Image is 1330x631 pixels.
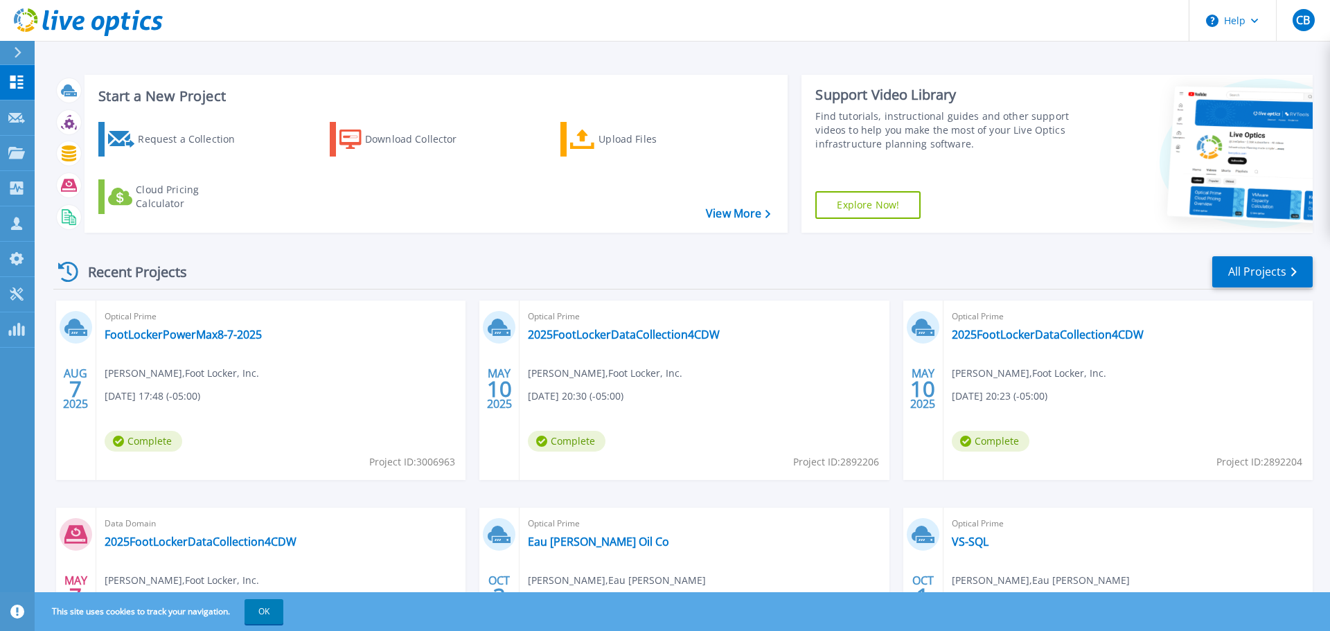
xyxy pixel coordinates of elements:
[486,364,513,414] div: MAY 2025
[528,516,880,531] span: Optical Prime
[369,454,455,470] span: Project ID: 3006963
[952,516,1304,531] span: Optical Prime
[365,125,476,153] div: Download Collector
[952,328,1144,341] a: 2025FootLockerDataCollection4CDW
[528,309,880,324] span: Optical Prime
[916,590,929,602] span: 1
[62,364,89,414] div: AUG 2025
[69,383,82,395] span: 7
[105,309,457,324] span: Optical Prime
[598,125,709,153] div: Upload Files
[245,599,283,624] button: OK
[138,125,249,153] div: Request a Collection
[486,571,513,621] div: OCT 2024
[105,366,259,381] span: [PERSON_NAME] , Foot Locker, Inc.
[952,573,1130,588] span: [PERSON_NAME] , Eau [PERSON_NAME]
[528,366,682,381] span: [PERSON_NAME] , Foot Locker, Inc.
[952,389,1047,404] span: [DATE] 20:23 (-05:00)
[62,571,89,621] div: MAY 2025
[528,328,720,341] a: 2025FootLockerDataCollection4CDW
[105,516,457,531] span: Data Domain
[1216,454,1302,470] span: Project ID: 2892204
[330,122,484,157] a: Download Collector
[98,89,770,104] h3: Start a New Project
[136,183,247,211] div: Cloud Pricing Calculator
[910,571,936,621] div: OCT 2024
[105,573,259,588] span: [PERSON_NAME] , Foot Locker, Inc.
[487,383,512,395] span: 10
[53,255,206,289] div: Recent Projects
[815,86,1076,104] div: Support Video Library
[38,599,283,624] span: This site uses cookies to track your navigation.
[952,535,988,549] a: VS-SQL
[105,431,182,452] span: Complete
[528,573,706,588] span: [PERSON_NAME] , Eau [PERSON_NAME]
[528,431,605,452] span: Complete
[528,389,623,404] span: [DATE] 20:30 (-05:00)
[528,535,669,549] a: Eau [PERSON_NAME] Oil Co
[105,535,296,549] a: 2025FootLockerDataCollection4CDW
[69,590,82,602] span: 7
[952,309,1304,324] span: Optical Prime
[1212,256,1313,287] a: All Projects
[952,431,1029,452] span: Complete
[910,383,935,395] span: 10
[793,454,879,470] span: Project ID: 2892206
[815,109,1076,151] div: Find tutorials, instructional guides and other support videos to help you make the most of your L...
[560,122,715,157] a: Upload Files
[706,207,770,220] a: View More
[952,366,1106,381] span: [PERSON_NAME] , Foot Locker, Inc.
[910,364,936,414] div: MAY 2025
[105,389,200,404] span: [DATE] 17:48 (-05:00)
[815,191,921,219] a: Explore Now!
[493,590,506,602] span: 3
[98,179,253,214] a: Cloud Pricing Calculator
[98,122,253,157] a: Request a Collection
[1296,15,1310,26] span: CB
[105,328,262,341] a: FootLockerPowerMax8-7-2025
